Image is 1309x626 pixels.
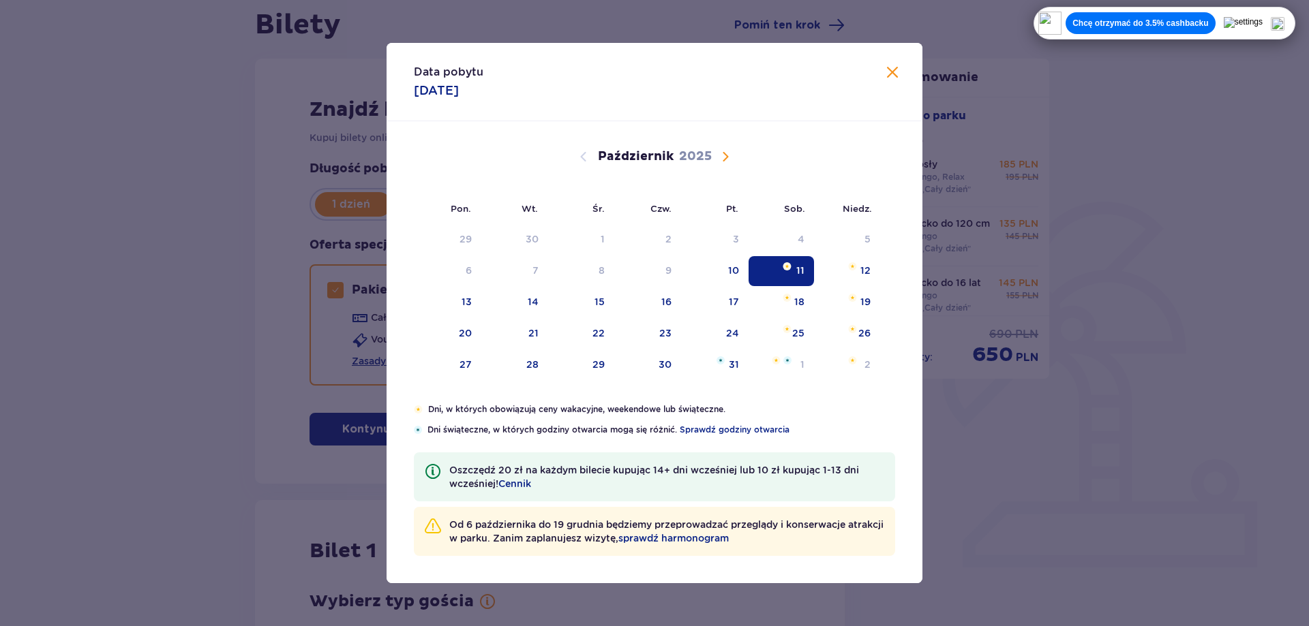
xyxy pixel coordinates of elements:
a: Sprawdź godziny otwarcia [680,424,789,436]
td: poniedziałek, 13 października 2025 [414,287,481,317]
div: 5 [864,232,871,246]
img: Pomarańczowa gwiazdka [783,294,792,302]
small: Wt. [522,203,538,214]
div: 27 [460,358,472,371]
td: niedziela, 2 listopada 2025 [814,350,880,380]
td: piątek, 17 października 2025 [681,287,749,317]
td: Data zaznaczona. sobota, 11 października 2025 [749,256,815,286]
td: Data niedostępna. wtorek, 7 października 2025 [481,256,549,286]
small: Pt. [726,203,738,214]
img: Pomarańczowa gwiazdka [848,356,857,364]
div: 2 [665,232,672,246]
td: Data niedostępna. czwartek, 9 października 2025 [614,256,682,286]
td: czwartek, 30 października 2025 [614,350,682,380]
div: 25 [792,326,804,340]
td: środa, 29 października 2025 [548,350,614,380]
div: 9 [665,264,672,277]
small: Pon. [451,203,471,214]
div: 26 [858,326,871,340]
td: piątek, 31 października 2025 [681,350,749,380]
button: Następny miesiąc [717,148,734,165]
a: sprawdź harmonogram [618,531,729,545]
div: 8 [599,264,605,277]
td: piątek, 10 października 2025 [681,256,749,286]
div: 30 [659,358,672,371]
td: Data niedostępna. niedziela, 5 października 2025 [814,225,880,255]
div: 22 [592,326,605,340]
div: 31 [729,358,739,371]
td: czwartek, 16 października 2025 [614,287,682,317]
td: piątek, 24 października 2025 [681,319,749,349]
div: 29 [460,232,472,246]
div: 12 [860,264,871,277]
div: 11 [796,264,804,277]
p: 2025 [679,148,712,165]
p: Oszczędź 20 zł na każdym bilecie kupując 14+ dni wcześniej lub 10 zł kupując 1-13 dni wcześniej! [449,463,884,490]
div: 18 [794,295,804,309]
td: wtorek, 14 października 2025 [481,287,549,317]
p: [DATE] [414,82,459,99]
button: Poprzedni miesiąc [575,148,592,165]
div: 28 [526,358,539,371]
div: 30 [526,232,539,246]
p: Dni świąteczne, w których godziny otwarcia mogą się różnić. [427,424,895,436]
p: Data pobytu [414,65,483,80]
img: Pomarańczowa gwiazdka [783,325,792,333]
button: Zamknij [884,65,901,82]
div: 1 [800,358,804,371]
p: Październik [598,148,674,165]
td: Data niedostępna. wtorek, 30 września 2025 [481,225,549,255]
td: poniedziałek, 20 października 2025 [414,319,481,349]
div: 2 [864,358,871,371]
div: 7 [532,264,539,277]
td: Data niedostępna. sobota, 4 października 2025 [749,225,815,255]
td: poniedziałek, 27 października 2025 [414,350,481,380]
div: 4 [798,232,804,246]
small: Sob. [784,203,805,214]
div: 15 [595,295,605,309]
td: niedziela, 19 października 2025 [814,287,880,317]
p: Od 6 października do 19 grudnia będziemy przeprowadzać przeglądy i konserwacje atrakcji w parku. ... [449,518,884,545]
td: sobota, 1 listopada 2025 [749,350,815,380]
td: środa, 15 października 2025 [548,287,614,317]
p: Dni, w których obowiązują ceny wakacyjne, weekendowe lub świąteczne. [428,403,895,416]
div: 29 [592,358,605,371]
td: wtorek, 28 października 2025 [481,350,549,380]
div: 23 [659,326,672,340]
td: środa, 22 października 2025 [548,319,614,349]
div: 20 [459,326,472,340]
div: 13 [462,295,472,309]
small: Czw. [650,203,672,214]
div: 19 [860,295,871,309]
td: czwartek, 23 października 2025 [614,319,682,349]
td: sobota, 25 października 2025 [749,319,815,349]
td: wtorek, 21 października 2025 [481,319,549,349]
div: 1 [601,232,605,246]
div: 6 [466,264,472,277]
img: Pomarańczowa gwiazdka [848,325,857,333]
td: niedziela, 26 października 2025 [814,319,880,349]
td: Data niedostępna. poniedziałek, 29 września 2025 [414,225,481,255]
div: 21 [528,326,539,340]
img: Pomarańczowa gwiazdka [772,356,781,364]
small: Niedz. [843,203,872,214]
img: Pomarańczowa gwiazdka [848,262,857,270]
a: Cennik [498,477,531,490]
img: Pomarańczowa gwiazdka [414,405,423,413]
div: 17 [729,295,739,309]
td: niedziela, 12 października 2025 [814,256,880,286]
div: 10 [728,264,739,277]
div: 14 [528,295,539,309]
img: Pomarańczowa gwiazdka [783,262,792,270]
img: Niebieska gwiazdka [717,356,725,364]
div: 24 [726,326,739,340]
div: 3 [733,232,739,246]
div: 16 [661,295,672,309]
small: Śr. [592,203,605,214]
img: Niebieska gwiazdka [783,356,792,364]
td: Data niedostępna. środa, 8 października 2025 [548,256,614,286]
img: Niebieska gwiazdka [414,426,422,434]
